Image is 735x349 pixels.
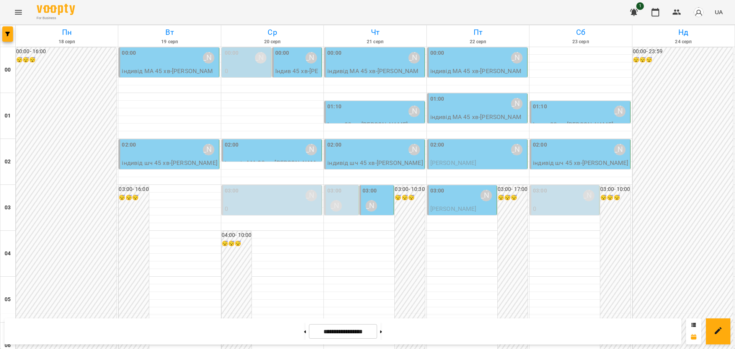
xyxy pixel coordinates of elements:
p: індивід МА 45 хв - [PERSON_NAME] [327,67,423,85]
h6: 03:00 - 16:00 [119,185,149,194]
h6: Пт [428,26,528,38]
p: Індив 30 хв - [PERSON_NAME] [327,120,423,129]
div: Вовк Галина [305,144,317,155]
label: 03:00 [533,187,547,195]
h6: 😴😴😴 [600,194,630,202]
p: індивід МА 45 хв - [PERSON_NAME] [122,67,217,85]
div: Вовк Галина [408,106,420,117]
label: 02:00 [327,141,341,149]
span: 1 [636,2,644,10]
p: 0 [327,215,357,224]
label: 01:00 [430,95,444,103]
p: індивід шч 45 хв ([PERSON_NAME]) [225,76,269,103]
label: 00:00 [327,49,341,57]
p: індивід МА 45 хв ([PERSON_NAME]) [225,214,320,232]
div: Вовк Галина [408,52,420,64]
label: 03:00 [430,187,444,195]
label: 01:10 [327,103,341,111]
label: 03:00 [225,187,239,195]
div: Вовк Галина [330,200,342,212]
p: 0 [225,67,269,76]
h6: 😴😴😴 [498,194,528,202]
label: 02:00 [430,141,444,149]
h6: 02 [5,158,11,166]
h6: Нд [634,26,733,38]
div: Вовк Галина [480,190,492,201]
h6: Пн [17,26,117,38]
div: Вовк Галина [366,200,377,212]
h6: 00:00 - 16:00 [16,47,116,56]
button: Menu [9,3,28,21]
div: Вовк Галина [614,106,626,117]
p: індивід шч 45 хв ([PERSON_NAME]) [533,214,598,232]
h6: 03:00 - 10:30 [395,185,425,194]
h6: 00:00 - 23:59 [633,47,733,56]
p: 0 [225,204,320,214]
h6: 22 серп [428,38,528,46]
button: UA [712,5,726,19]
label: 03:00 [363,187,377,195]
p: індивід шч 45 хв - [PERSON_NAME] [327,158,423,168]
h6: 21 серп [325,38,425,46]
h6: 03:00 - 17:00 [498,185,528,194]
h6: 19 серп [119,38,219,46]
p: індивід МА 45 хв - [PERSON_NAME] [430,67,526,85]
h6: 😴😴😴 [633,56,733,64]
div: Вовк Галина [511,144,523,155]
h6: 04 [5,250,11,258]
p: індивід шч 45 хв - [PERSON_NAME] [533,158,628,168]
div: Вовк Галина [305,190,317,201]
img: avatar_s.png [693,7,704,18]
h6: 05 [5,295,11,304]
p: індивід МА 30 хв - [PERSON_NAME] [225,158,320,176]
span: [PERSON_NAME] [430,159,477,166]
label: 01:10 [533,103,547,111]
h6: 20 серп [222,38,322,46]
h6: Чт [325,26,425,38]
p: індивід МА 45 хв - [PERSON_NAME] [430,113,526,130]
div: Вовк Галина [203,52,214,64]
span: [PERSON_NAME] [430,205,477,212]
div: Вовк Галина [305,52,317,64]
label: 02:00 [225,141,239,149]
h6: Ср [222,26,322,38]
span: For Business [37,16,75,21]
label: 02:00 [122,141,136,149]
h6: 😴😴😴 [395,194,425,202]
div: Вовк Галина [203,144,214,155]
h6: Сб [531,26,630,38]
label: 03:00 [327,187,341,195]
h6: 😴😴😴 [16,56,116,64]
img: Voopty Logo [37,4,75,15]
label: 02:00 [533,141,547,149]
div: Вовк Галина [614,144,626,155]
div: Вовк Галина [511,52,523,64]
h6: 24 серп [634,38,733,46]
label: 00:00 [225,49,239,57]
p: індивід шч 45 хв [430,168,526,177]
p: індивід шч 45 хв - [PERSON_NAME] [122,158,217,168]
span: UA [715,8,723,16]
h6: 😴😴😴 [222,240,252,248]
p: індивід шч 45 хв [430,214,495,223]
div: Вовк Галина [583,190,595,201]
h6: 03:00 - 10:00 [600,185,630,194]
label: 00:00 [430,49,444,57]
h6: 00 [5,66,11,74]
h6: 18 серп [17,38,117,46]
h6: Вт [119,26,219,38]
h6: 03 [5,204,11,212]
p: Індив 30 хв - [PERSON_NAME] [533,120,628,129]
h6: 23 серп [531,38,630,46]
div: Вовк Галина [408,144,420,155]
div: Вовк Галина [255,52,266,64]
p: 0 [533,204,598,214]
h6: 04:00 - 10:00 [222,231,252,240]
div: Вовк Галина [511,98,523,109]
p: Індив 45 хв - [PERSON_NAME] [275,67,320,85]
h6: 😴😴😴 [119,194,149,202]
label: 00:00 [275,49,289,57]
h6: 01 [5,112,11,120]
label: 00:00 [122,49,136,57]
